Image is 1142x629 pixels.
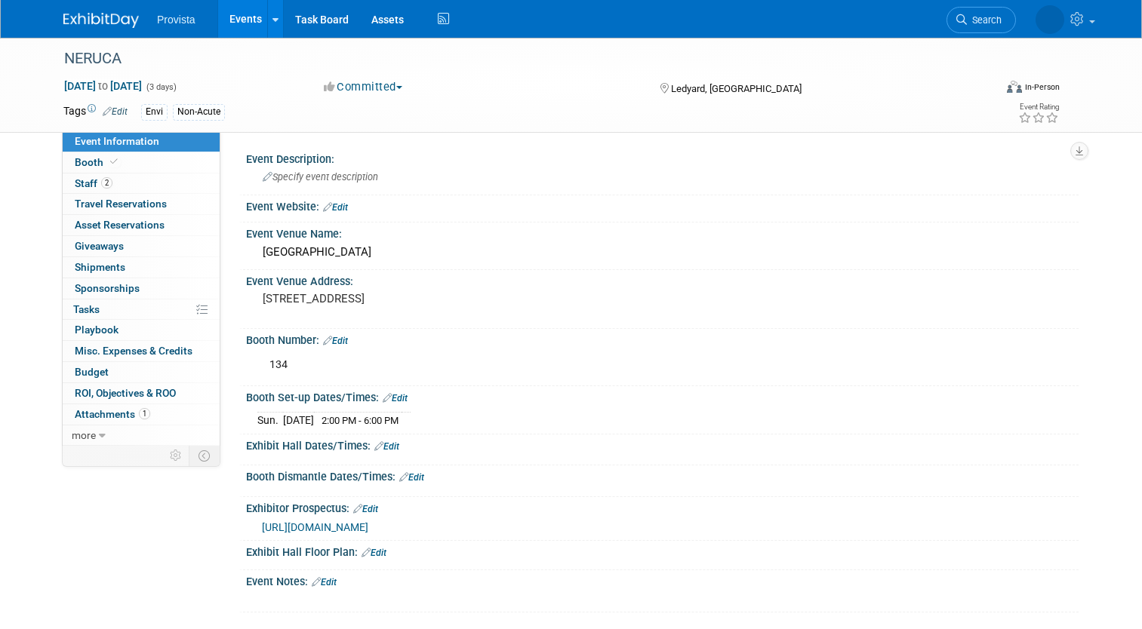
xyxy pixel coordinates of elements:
[63,362,220,382] a: Budget
[1007,81,1022,93] img: Format-Inperson.png
[374,441,399,452] a: Edit
[383,393,408,403] a: Edit
[262,521,368,533] a: [URL][DOMAIN_NAME]
[75,135,159,147] span: Event Information
[1018,103,1059,111] div: Event Rating
[73,303,100,315] span: Tasks
[399,472,424,483] a: Edit
[63,236,220,256] a: Giveaways
[75,198,167,210] span: Travel Reservations
[947,7,1016,33] a: Search
[59,45,975,72] div: NERUCA
[1036,5,1064,34] img: Shai Davis
[103,106,128,117] a: Edit
[246,195,1079,215] div: Event Website:
[163,446,189,465] td: Personalize Event Tab Strip
[145,82,177,92] span: (3 days)
[63,79,143,93] span: [DATE] [DATE]
[72,429,96,441] span: more
[63,425,220,446] a: more
[141,104,168,120] div: Envi
[63,215,220,235] a: Asset Reservations
[63,173,220,194] a: Staff2
[1024,81,1060,93] div: In-Person
[246,570,1079,590] div: Event Notes:
[75,324,119,336] span: Playbook
[63,404,220,425] a: Attachments1
[75,408,150,420] span: Attachments
[75,282,140,294] span: Sponsorships
[63,383,220,403] a: ROI, Objectives & ROO
[246,434,1079,454] div: Exhibit Hall Dates/Times:
[246,465,1079,485] div: Booth Dismantle Dates/Times:
[189,446,220,465] td: Toggle Event Tabs
[967,14,1002,26] span: Search
[671,83,802,94] span: Ledyard, [GEOGRAPHIC_DATA]
[75,156,121,168] span: Booth
[63,341,220,361] a: Misc. Expenses & Credits
[63,278,220,299] a: Sponsorships
[157,14,195,26] span: Provista
[63,257,220,278] a: Shipments
[246,222,1079,241] div: Event Venue Name:
[139,408,150,419] span: 1
[257,412,283,428] td: Sun.
[75,345,192,357] span: Misc. Expenses & Credits
[75,240,124,252] span: Giveaways
[63,131,220,152] a: Event Information
[323,202,348,213] a: Edit
[75,261,125,273] span: Shipments
[63,194,220,214] a: Travel Reservations
[319,79,408,95] button: Committed
[322,415,399,426] span: 2:00 PM - 6:00 PM
[63,152,220,173] a: Booth
[173,104,225,120] div: Non-Acute
[246,386,1079,406] div: Booth Set-up Dates/Times:
[75,219,165,231] span: Asset Reservations
[362,548,386,558] a: Edit
[101,177,112,189] span: 2
[312,577,337,588] a: Edit
[110,158,118,166] i: Booth reservation complete
[283,412,314,428] td: [DATE]
[75,366,109,378] span: Budget
[323,336,348,346] a: Edit
[246,541,1079,560] div: Exhibit Hall Floor Plan:
[246,497,1079,517] div: Exhibitor Prospectus:
[63,13,139,28] img: ExhibitDay
[257,241,1067,264] div: [GEOGRAPHIC_DATA]
[63,299,220,320] a: Tasks
[246,148,1079,167] div: Event Description:
[246,270,1079,289] div: Event Venue Address:
[263,292,577,305] pre: [STREET_ADDRESS]
[96,80,110,92] span: to
[263,171,378,183] span: Specify event description
[63,320,220,340] a: Playbook
[63,103,128,121] td: Tags
[259,350,917,380] div: 134
[353,504,378,514] a: Edit
[75,387,176,399] span: ROI, Objectives & ROO
[75,177,112,189] span: Staff
[913,78,1060,101] div: Event Format
[246,329,1079,348] div: Booth Number:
